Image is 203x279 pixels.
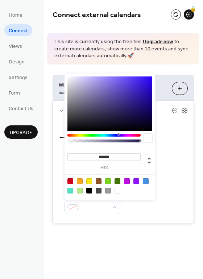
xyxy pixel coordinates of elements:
[53,8,141,22] span: Connect external calendars
[133,178,139,184] div: #9013FE
[96,178,101,184] div: #8B572A
[60,120,88,138] button: Settings
[4,9,27,21] a: Home
[59,90,73,95] span: Remove
[4,102,38,114] a: Contact Us
[54,38,192,60] span: This site is currently using the free tier. to create more calendars, show more than 10 events an...
[9,74,28,82] span: Settings
[96,188,101,193] div: #4A4A4A
[143,178,149,184] div: #4A90E2
[143,37,173,47] a: Upgrade now
[4,55,29,67] a: Design
[9,27,28,35] span: Connect
[67,178,73,184] div: #D0021B
[4,24,32,36] a: Connect
[9,58,25,66] span: Design
[4,71,32,83] a: Settings
[115,178,120,184] div: #417505
[77,178,83,184] div: #F5A623
[4,87,24,99] a: Form
[4,125,38,139] button: Upgrade
[67,188,73,193] div: #50E3C2
[67,166,141,170] label: hex
[9,105,33,113] span: Contact Us
[9,89,20,97] span: Form
[86,188,92,193] div: #000000
[105,188,111,193] div: #9B9B9B
[9,12,22,19] span: Home
[86,178,92,184] div: #F8E71C
[77,188,83,193] div: #B8E986
[59,81,166,89] span: Wix Events
[9,43,22,50] span: Views
[124,178,130,184] div: #BD10E0
[10,129,32,137] span: Upgrade
[115,188,120,193] div: #FFFFFF
[105,178,111,184] div: #7ED321
[4,40,26,52] a: Views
